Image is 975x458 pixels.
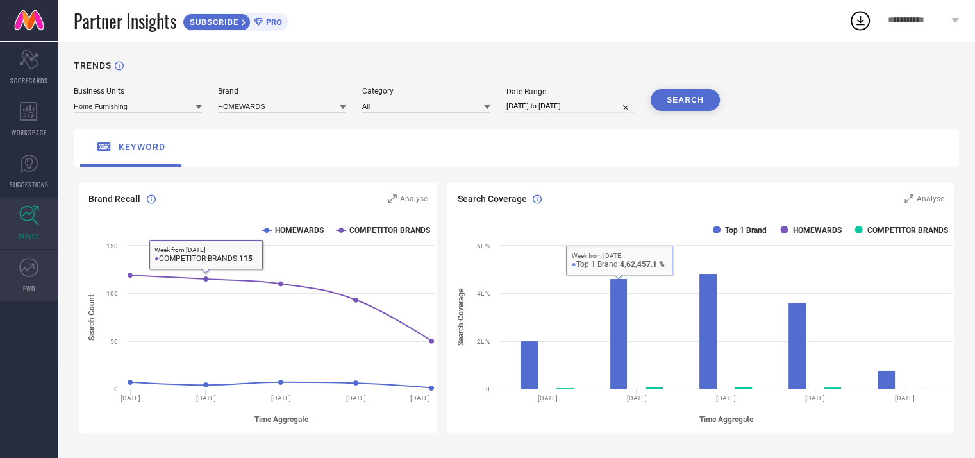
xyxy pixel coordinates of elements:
text: 0 [486,386,490,393]
div: Brand [218,87,346,96]
span: TRENDS [18,232,40,241]
text: [DATE] [271,394,291,402]
span: Partner Insights [74,8,176,34]
div: Open download list [849,9,872,32]
text: 100 [106,290,118,297]
span: SCORECARDS [10,76,48,85]
input: Select date range [506,99,635,113]
svg: Zoom [388,194,397,203]
div: Date Range [506,87,635,96]
span: Analyse [917,194,944,203]
tspan: Time Aggregate [254,415,309,424]
a: SUBSCRIBEPRO [183,10,288,31]
div: Business Units [74,87,202,96]
svg: Zoom [904,194,913,203]
text: COMPETITOR BRANDS [867,226,948,235]
text: COMPETITOR BRANDS [349,226,430,235]
text: HOMEWARDS [793,226,842,235]
span: FWD [23,284,35,293]
text: [DATE] [538,394,558,402]
span: Brand Recall [88,194,140,204]
text: 4L % [477,290,490,297]
text: 0 [114,386,118,393]
text: Top 1 Brand [725,226,767,235]
text: [DATE] [716,394,736,402]
h1: TRENDS [74,60,112,71]
span: keyword [119,142,165,152]
text: [DATE] [806,394,826,402]
text: [DATE] [346,394,366,402]
text: 150 [106,242,118,250]
text: 50 [110,338,118,345]
tspan: Search Coverage [456,288,465,346]
span: Analyse [400,194,428,203]
text: 2L % [477,338,490,345]
button: SEARCH [651,89,720,111]
text: [DATE] [196,394,216,402]
span: WORKSPACE [12,128,47,137]
tspan: Time Aggregate [699,415,754,424]
span: SUBSCRIBE [183,17,242,27]
tspan: Search Count [87,294,96,341]
div: Category [362,87,490,96]
text: 6L % [477,242,490,250]
span: PRO [263,17,282,27]
text: [DATE] [121,394,140,402]
text: [DATE] [627,394,647,402]
text: HOMEWARDS [275,226,324,235]
span: SUGGESTIONS [10,180,49,189]
span: Search Coverage [457,194,526,204]
text: [DATE] [895,394,915,402]
text: [DATE] [410,394,430,402]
